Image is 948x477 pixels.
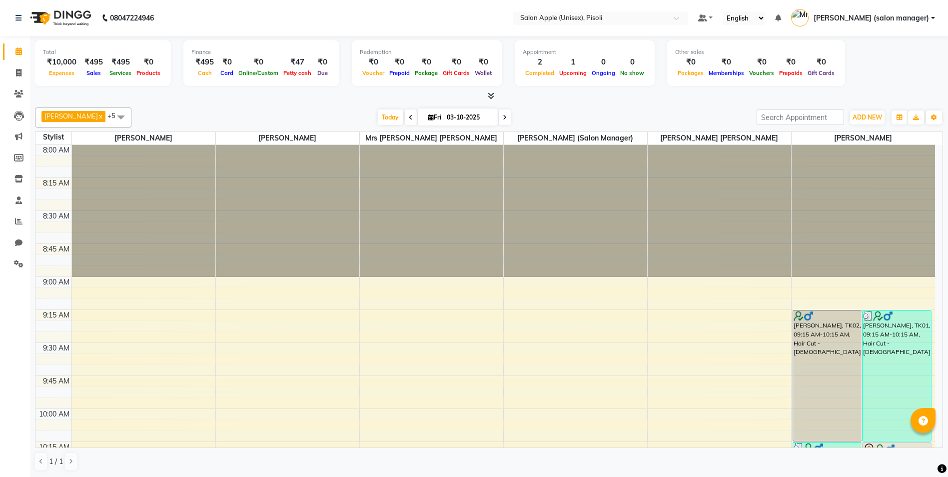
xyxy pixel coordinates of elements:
button: ADD NEW [850,110,885,124]
span: Voucher [360,69,387,76]
a: x [98,112,102,120]
span: Today [378,109,403,125]
div: Finance [191,48,331,56]
div: ₹0 [706,56,747,68]
div: 9:00 AM [41,277,71,287]
span: Gift Cards [805,69,837,76]
span: ADD NEW [853,113,882,121]
div: 9:30 AM [41,343,71,353]
div: 0 [589,56,618,68]
span: Upcoming [557,69,589,76]
span: [PERSON_NAME] [72,132,215,144]
span: Package [412,69,440,76]
div: Appointment [523,48,647,56]
span: Gift Cards [440,69,472,76]
span: Prepaid [387,69,412,76]
span: Mrs [PERSON_NAME] [PERSON_NAME] [360,132,503,144]
div: 8:30 AM [41,211,71,221]
span: Vouchers [747,69,777,76]
input: Search Appointment [757,109,844,125]
div: ₹495 [191,56,218,68]
span: Memberships [706,69,747,76]
div: Total [43,48,163,56]
div: ₹10,000 [43,56,80,68]
span: Ongoing [589,69,618,76]
b: 08047224946 [110,4,154,32]
div: 8:00 AM [41,145,71,155]
img: logo [25,4,94,32]
div: ₹0 [218,56,236,68]
img: Mrs. Poonam Bansal (salon manager) [791,9,809,26]
div: Other sales [675,48,837,56]
span: [PERSON_NAME] [44,112,98,120]
span: [PERSON_NAME] [216,132,359,144]
div: 8:45 AM [41,244,71,254]
div: [PERSON_NAME], TK01, 09:15 AM-10:15 AM, Hair Cut - [DEMOGRAPHIC_DATA] [863,310,931,441]
input: 2025-10-03 [444,110,494,125]
div: ₹0 [314,56,331,68]
div: ₹495 [80,56,107,68]
div: ₹0 [747,56,777,68]
span: [PERSON_NAME] (salon manager) [504,132,647,144]
span: Services [107,69,134,76]
div: ₹0 [360,56,387,68]
div: 2 [523,56,557,68]
div: 10:00 AM [37,409,71,419]
div: Redemption [360,48,494,56]
div: ₹0 [805,56,837,68]
span: Card [218,69,236,76]
span: Prepaids [777,69,805,76]
span: Online/Custom [236,69,281,76]
span: [PERSON_NAME] (salon manager) [814,13,929,23]
div: 9:45 AM [41,376,71,386]
span: Expenses [46,69,77,76]
span: Sales [84,69,103,76]
span: Fri [426,113,444,121]
span: Petty cash [281,69,314,76]
div: 10:15 AM [37,442,71,452]
div: ₹495 [107,56,134,68]
div: ₹47 [281,56,314,68]
div: ₹0 [777,56,805,68]
div: 9:15 AM [41,310,71,320]
div: ₹0 [236,56,281,68]
div: 8:15 AM [41,178,71,188]
span: +5 [107,111,123,119]
span: Wallet [472,69,494,76]
span: Due [315,69,330,76]
span: Products [134,69,163,76]
span: No show [618,69,647,76]
span: [PERSON_NAME] [PERSON_NAME] [648,132,791,144]
div: ₹0 [440,56,472,68]
span: 1 / 1 [49,456,63,467]
div: ₹0 [387,56,412,68]
div: 1 [557,56,589,68]
span: [PERSON_NAME] [792,132,936,144]
span: Completed [523,69,557,76]
div: ₹0 [472,56,494,68]
div: ₹0 [134,56,163,68]
div: 0 [618,56,647,68]
div: Stylist [35,132,71,142]
div: ₹0 [675,56,706,68]
div: [PERSON_NAME], TK02, 09:15 AM-10:15 AM, Hair Cut - [DEMOGRAPHIC_DATA] [793,310,862,441]
span: Packages [675,69,706,76]
span: Cash [195,69,214,76]
div: ₹0 [412,56,440,68]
